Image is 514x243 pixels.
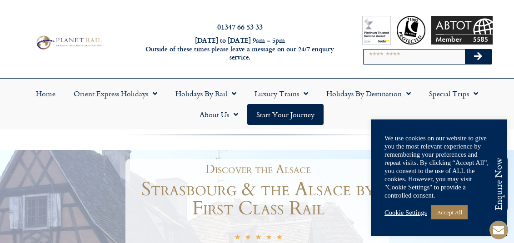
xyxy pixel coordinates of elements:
[140,36,340,62] h6: [DATE] to [DATE] 9am – 5pm Outside of these times please leave a message on our 24/7 enquiry serv...
[27,83,65,104] a: Home
[384,208,427,217] a: Cookie Settings
[235,233,282,243] div: 5/5
[34,34,104,51] img: Planet Rail Train Holidays Logo
[132,164,384,175] h1: Discover the Alsace
[247,104,324,125] a: Start your Journey
[465,50,491,64] button: Search
[5,83,509,125] nav: Menu
[431,205,468,219] a: Accept All
[255,234,261,243] i: ★
[190,104,247,125] a: About Us
[384,134,494,199] div: We use cookies on our website to give you the most relevant experience by remembering your prefer...
[245,234,251,243] i: ★
[266,234,272,243] i: ★
[235,234,240,243] i: ★
[65,83,166,104] a: Orient Express Holidays
[276,234,282,243] i: ★
[128,180,389,218] h1: Strasbourg & the Alsace by First Class Rail
[217,21,263,32] a: 01347 66 53 33
[166,83,245,104] a: Holidays by Rail
[317,83,420,104] a: Holidays by Destination
[420,83,487,104] a: Special Trips
[245,83,317,104] a: Luxury Trains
